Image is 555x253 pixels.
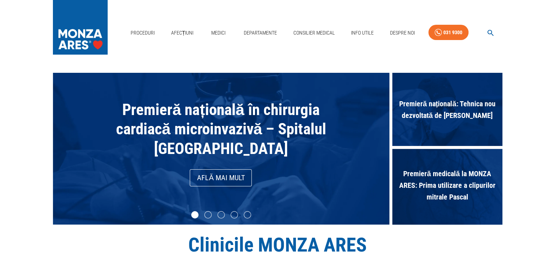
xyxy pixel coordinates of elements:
span: Premieră națională: Tehnica nou dezvoltată de [PERSON_NAME] [392,94,502,125]
span: Premieră medicală la MONZA ARES: Prima utilizare a clipurilor mitrale Pascal [392,164,502,206]
div: Premieră națională: Tehnica nou dezvoltată de [PERSON_NAME] [392,73,502,149]
a: Info Utile [348,25,377,40]
li: slide item 4 [231,211,238,218]
li: slide item 2 [204,211,212,218]
li: slide item 1 [191,211,199,218]
a: Afecțiuni [168,25,197,40]
div: 031 9300 [443,28,462,37]
a: 031 9300 [428,25,469,40]
a: Despre Noi [387,25,418,40]
a: Consilier Medical [290,25,338,40]
a: Proceduri [128,25,158,40]
a: Află mai mult [190,169,252,186]
li: slide item 3 [217,211,225,218]
div: Premieră medicală la MONZA ARES: Prima utilizare a clipurilor mitrale Pascal [392,149,502,225]
a: Departamente [241,25,280,40]
span: Premieră națională în chirurgia cardiacă microinvazivă – Spitalul [GEOGRAPHIC_DATA] [116,100,326,157]
li: slide item 5 [244,211,251,218]
a: Medici [207,25,230,40]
